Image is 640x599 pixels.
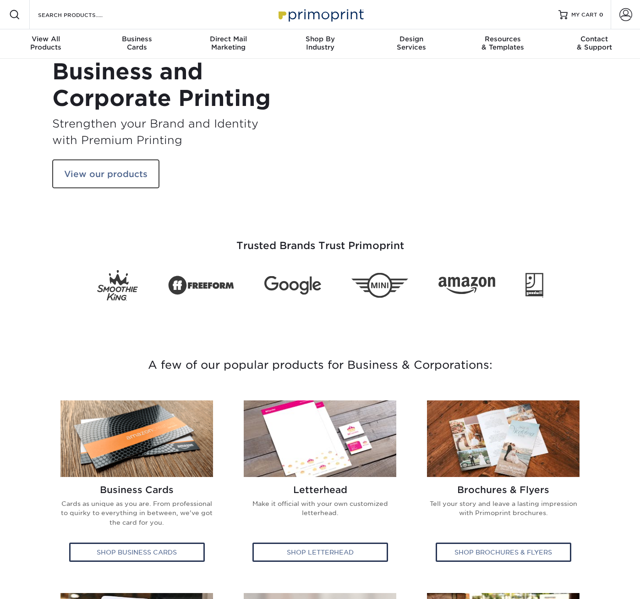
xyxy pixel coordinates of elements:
[92,35,183,43] span: Business
[183,29,274,59] a: Direct MailMarketing
[548,29,640,59] a: Contact& Support
[264,276,321,295] img: Google
[427,400,580,477] img: Brochures & Flyers
[366,35,457,51] div: Services
[525,273,543,298] img: Goodwill
[92,29,183,59] a: BusinessCards
[243,484,398,495] h2: Letterhead
[243,499,398,525] p: Make it official with your own customized letterhead.
[274,35,366,43] span: Shop By
[52,59,313,111] h1: Business and Corporate Printing
[457,35,549,51] div: & Templates
[457,29,549,59] a: Resources& Templates
[366,29,457,59] a: DesignServices
[426,499,581,525] p: Tell your story and leave a lasting impression with Primoprint brochures.
[52,333,588,397] h3: A few of our popular products for Business & Corporations:
[235,400,405,571] a: Letterhead Letterhead Make it official with your own customized letterhead. Shop Letterhead
[252,543,388,562] div: Shop Letterhead
[457,35,549,43] span: Resources
[274,29,366,59] a: Shop ByIndustry
[183,35,274,43] span: Direct Mail
[426,484,581,495] h2: Brochures & Flyers
[52,218,588,263] h3: Trusted Brands Trust Primoprint
[37,9,126,20] input: SEARCH PRODUCTS.....
[548,35,640,43] span: Contact
[419,400,588,571] a: Brochures & Flyers Brochures & Flyers Tell your story and leave a lasting impression with Primopr...
[244,400,396,477] img: Letterhead
[351,273,408,298] img: Mini
[438,277,495,294] img: Amazon
[69,543,205,562] div: Shop Business Cards
[274,5,366,24] img: Primoprint
[60,499,214,534] p: Cards as unique as you are. From professional to quirky to everything in between, we've got the c...
[52,115,313,148] h3: Strengthen your Brand and Identity with Premium Printing
[168,271,234,300] img: Freeform
[366,35,457,43] span: Design
[97,270,138,301] img: Smoothie King
[571,11,597,19] span: MY CART
[92,35,183,51] div: Cards
[183,35,274,51] div: Marketing
[60,400,213,477] img: Business Cards
[436,543,571,562] div: Shop Brochures & Flyers
[52,400,222,571] a: Business Cards Business Cards Cards as unique as you are. From professional to quirky to everythi...
[52,159,159,189] a: View our products
[274,35,366,51] div: Industry
[599,11,603,18] span: 0
[60,484,214,495] h2: Business Cards
[548,35,640,51] div: & Support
